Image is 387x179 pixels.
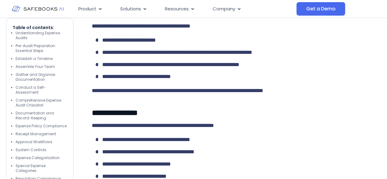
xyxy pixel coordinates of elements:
li: Assemble Your Team [16,64,67,69]
li: System Controls [16,147,67,152]
div: Menu Toggle [73,3,296,15]
li: Special Expense Categories [16,163,67,173]
li: Documentation and Record-Keeping [16,111,67,121]
li: Understanding Expense Audits [16,31,67,40]
a: Get a Demo [296,2,345,16]
li: Conduct a Self-Assessment [16,85,67,95]
span: Resources [165,6,189,13]
span: Solutions [120,6,141,13]
p: Table of contents: [13,24,67,31]
nav: Menu [73,3,296,15]
li: Pre-Audit Preparation: Essential Steps [16,43,67,53]
li: Approval Workflows [16,140,67,144]
li: Gather and Organize Documentation [16,72,67,82]
span: Get a Demo [306,6,335,12]
li: Establish a Timeline [16,56,67,61]
li: Comprehensive Expense Audit Checklist [16,98,67,108]
li: Expense Policy Compliance [16,124,67,129]
span: Product [78,6,96,13]
li: Receipt Management [16,132,67,136]
li: Expense Categorization [16,155,67,160]
span: Company [213,6,235,13]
